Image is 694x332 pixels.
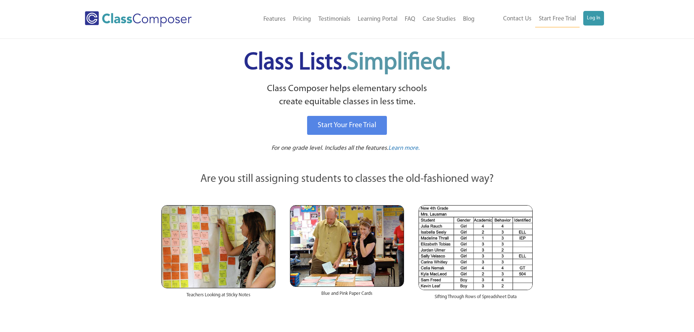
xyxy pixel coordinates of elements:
a: Contact Us [499,11,535,27]
nav: Header Menu [221,11,478,27]
span: Simplified. [347,51,450,75]
a: Start Free Trial [535,11,580,27]
a: Learn more. [388,144,420,153]
nav: Header Menu [478,11,604,27]
p: Are you still assigning students to classes the old-fashioned way? [161,171,533,187]
a: Log In [583,11,604,26]
a: Pricing [289,11,315,27]
a: Start Your Free Trial [307,116,387,135]
img: Class Composer [85,11,192,27]
img: Spreadsheets [419,205,533,290]
a: FAQ [401,11,419,27]
img: Blue and Pink Paper Cards [290,205,404,286]
span: For one grade level. Includes all the features. [271,145,388,151]
div: Teachers Looking at Sticky Notes [161,288,275,306]
a: Testimonials [315,11,354,27]
a: Case Studies [419,11,459,27]
span: Start Your Free Trial [318,122,376,129]
span: Class Lists. [244,51,450,75]
div: Blue and Pink Paper Cards [290,287,404,304]
img: Teachers Looking at Sticky Notes [161,205,275,288]
a: Blog [459,11,478,27]
div: Sifting Through Rows of Spreadsheet Data [419,290,533,308]
a: Learning Portal [354,11,401,27]
a: Features [260,11,289,27]
span: Learn more. [388,145,420,151]
p: Class Composer helps elementary schools create equitable classes in less time. [160,82,534,109]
